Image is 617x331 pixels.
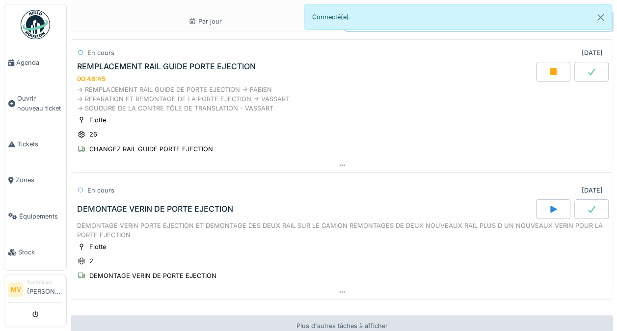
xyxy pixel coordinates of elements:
div: DEMONTAGE VERIN DE PORTE EJECTION [89,271,216,280]
div: Technicien [27,279,62,286]
div: Flotte [89,242,106,251]
button: Close [590,4,612,30]
span: Zones [16,175,62,185]
li: [PERSON_NAME] [27,279,62,300]
div: 00:46:45 [77,75,106,83]
div: DEMONTAGE VERIN PORTE EJECTION ET DEMONTAGE DES DEUX RAIL SUR LE CAMION REMONTAGES DE DEUX NOUVEA... [77,221,607,240]
div: Connecté(e). [304,4,613,30]
div: Par jour [188,17,222,26]
div: [DATE] [582,48,603,57]
a: MV Technicien[PERSON_NAME] [8,279,62,303]
div: 26 [89,130,97,139]
a: Agenda [4,45,66,81]
div: Flotte [89,115,106,125]
span: Équipements [19,212,62,221]
div: CHANGEZ RAIL GUIDE PORTE EJECTION [89,144,213,154]
span: Agenda [16,58,62,67]
a: Ouvrir nouveau ticket [4,81,66,126]
img: Badge_color-CXgf-gQk.svg [21,10,50,39]
div: En cours [87,48,114,57]
li: MV [8,282,23,297]
span: Ouvrir nouveau ticket [17,94,62,112]
div: DEMONTAGE VERIN DE PORTE EJECTION [77,204,233,214]
div: -> REMPLACEMENT RAIL GUIDE DE PORTE EJECTION -> FABIEN -> REPARATION ET REMONTAGE DE LA PORTE EJE... [77,85,607,113]
span: Tickets [17,139,62,149]
a: Tickets [4,126,66,162]
a: Zones [4,162,66,198]
span: Stock [18,248,62,257]
div: 2 [89,256,93,266]
div: [DATE] [582,186,603,195]
div: En cours [87,186,114,195]
a: Stock [4,234,66,270]
div: REMPLACEMENT RAIL GUIDE PORTE EJECTION [77,62,256,71]
a: Équipements [4,198,66,234]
